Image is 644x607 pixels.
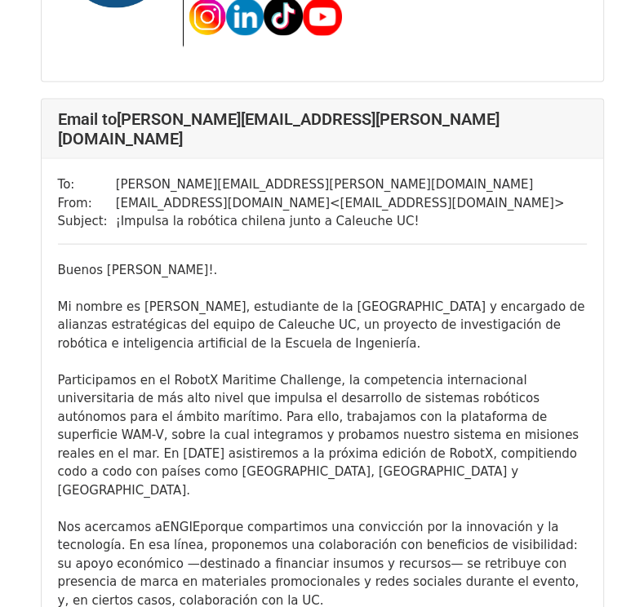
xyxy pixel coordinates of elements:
[562,529,644,607] div: Widget de chat
[116,194,565,213] td: [EMAIL_ADDRESS][DOMAIN_NAME] < [EMAIL_ADDRESS][DOMAIN_NAME] >
[58,109,587,148] h4: Email to [PERSON_NAME][EMAIL_ADDRESS][PERSON_NAME][DOMAIN_NAME]
[58,298,587,353] div: Mi nombre es [PERSON_NAME], estudiante de la [GEOGRAPHIC_DATA] y encargado de alianzas estratégic...
[562,529,644,607] iframe: Chat Widget
[58,212,116,231] td: Subject:
[116,212,565,231] td: ¡Impulsa la robótica chilena junto a Caleuche UC!
[162,520,200,534] span: ENGIE
[116,175,565,194] td: [PERSON_NAME][EMAIL_ADDRESS][PERSON_NAME][DOMAIN_NAME]
[58,352,587,499] div: Participamos en el RobotX Maritime Challenge, la competencia internacional universitaria de más a...
[58,175,116,194] td: To:
[58,194,116,213] td: From:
